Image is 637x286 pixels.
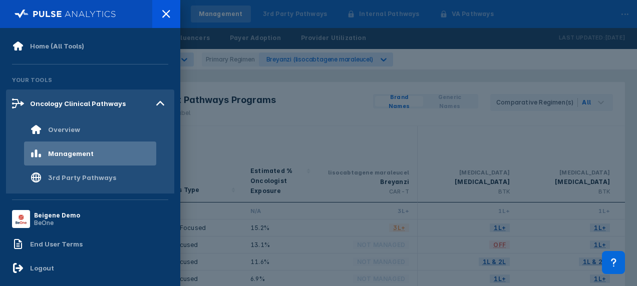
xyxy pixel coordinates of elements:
div: Overview [48,125,80,133]
div: Contact Support [602,251,625,274]
div: Oncology Clinical Pathways [30,99,126,107]
div: Logout [30,264,54,272]
a: Management [6,141,174,165]
div: Beigene Demo [34,211,80,219]
a: Overview [6,117,174,141]
img: pulse-logo-full-white.svg [15,7,116,21]
a: End User Terms [6,232,174,256]
div: End User Terms [30,240,83,248]
div: Your Tools [6,70,174,89]
img: menu button [14,212,28,226]
div: BeOne [34,219,80,226]
a: 3rd Party Pathways [6,165,174,189]
div: Management [48,149,94,157]
div: Home (All Tools) [30,42,84,50]
div: 3rd Party Pathways [48,173,116,181]
a: Home (All Tools) [6,34,174,58]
